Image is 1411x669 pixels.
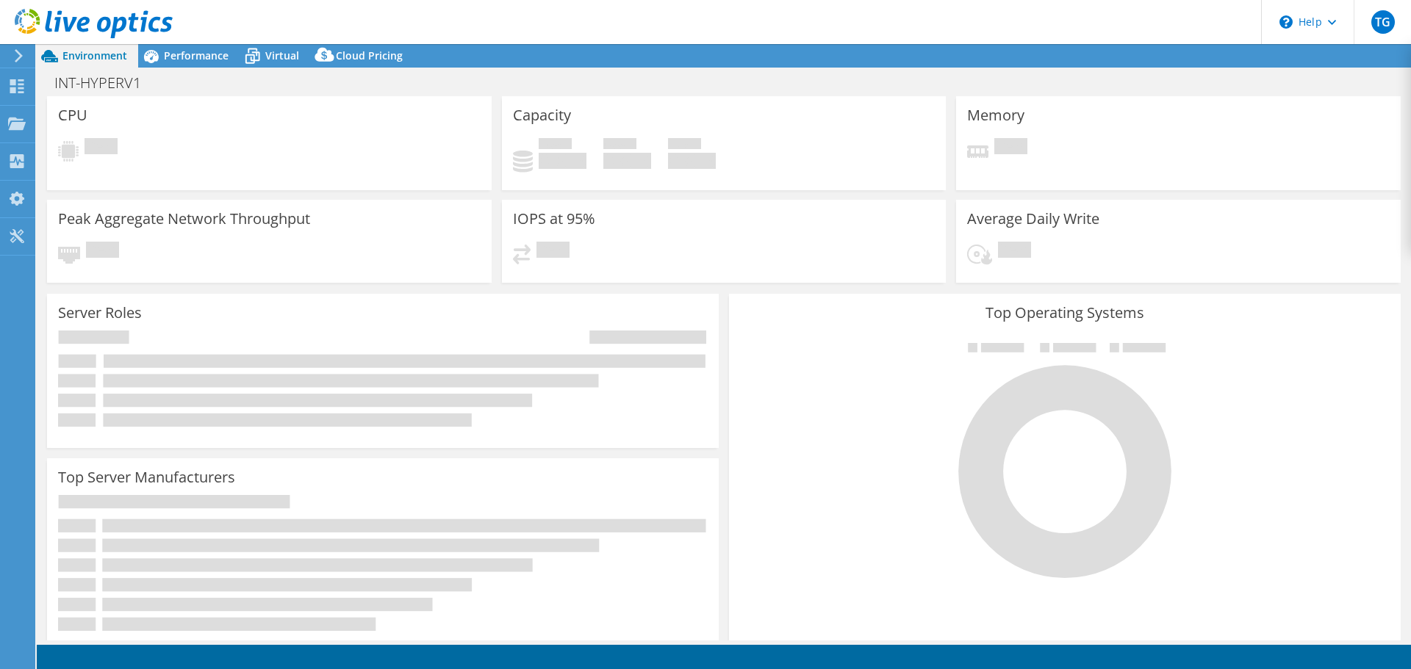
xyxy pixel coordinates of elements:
h3: Top Operating Systems [740,305,1390,321]
h3: Capacity [513,107,571,123]
h3: Server Roles [58,305,142,321]
h3: Average Daily Write [967,211,1099,227]
span: Pending [86,242,119,261]
h4: 0 GiB [668,153,716,169]
h3: Memory [967,107,1024,123]
span: Free [603,138,636,153]
span: Cloud Pricing [336,48,403,62]
span: Used [539,138,572,153]
h3: Top Server Manufacturers [58,469,235,485]
h3: CPU [58,107,87,123]
span: Environment [62,48,127,62]
span: Virtual [265,48,299,62]
h4: 0 GiB [539,153,586,169]
span: Pending [998,242,1031,261]
span: Total [668,138,701,153]
span: Performance [164,48,229,62]
span: Pending [536,242,570,261]
h3: IOPS at 95% [513,211,595,227]
span: TG [1371,10,1395,34]
svg: \n [1279,15,1293,29]
h3: Peak Aggregate Network Throughput [58,211,310,227]
h4: 0 GiB [603,153,651,169]
h1: INT-HYPERV1 [48,75,164,91]
span: Pending [85,138,118,158]
span: Pending [994,138,1027,158]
